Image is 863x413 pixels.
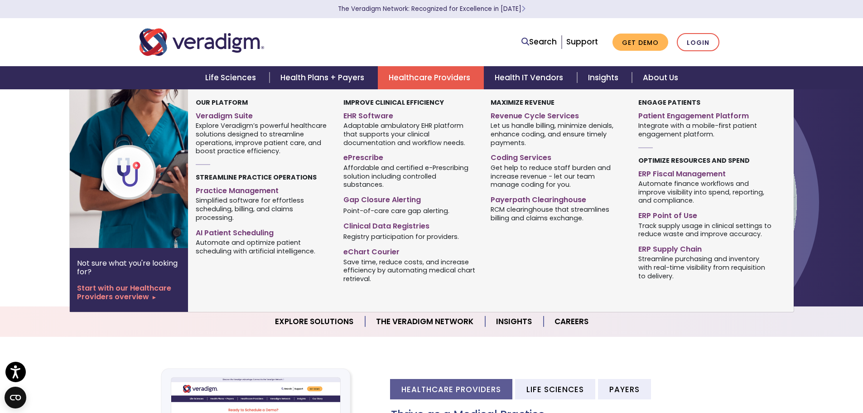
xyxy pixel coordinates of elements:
a: Get Demo [612,34,668,51]
a: Revenue Cycle Services [491,108,624,121]
strong: Engage Patients [638,98,700,107]
li: Healthcare Providers [390,379,512,399]
a: Search [521,36,557,48]
span: Track supply usage in clinical settings to reduce waste and improve accuracy. [638,221,772,238]
img: Healthcare Provider [70,89,216,248]
a: Coding Services [491,150,624,163]
a: Support [566,36,598,47]
a: Insights [577,66,632,89]
img: Veradigm logo [140,27,264,57]
a: Payerpath Clearinghouse [491,192,624,205]
span: Automate and optimize patient scheduling with artificial intelligence. [196,238,329,255]
p: Not sure what you're looking for? [77,259,181,276]
a: ERP Supply Chain [638,241,772,254]
a: Life Sciences [194,66,270,89]
strong: Maximize Revenue [491,98,554,107]
strong: Improve Clinical Efficiency [343,98,444,107]
span: Let us handle billing, minimize denials, enhance coding, and ensure timely payments. [491,121,624,147]
span: Streamline purchasing and inventory with real-time visibility from requisition to delivery. [638,254,772,281]
iframe: Drift Chat Widget [689,348,852,402]
a: Explore Solutions [264,310,365,333]
button: Open CMP widget [5,387,26,408]
span: Learn More [521,5,526,13]
span: Save time, reduce costs, and increase efficiency by automating medical chart retrieval. [343,257,477,283]
a: eChart Courier [343,244,477,257]
strong: Streamline Practice Operations [196,173,317,182]
a: Veradigm Suite [196,108,329,121]
a: ERP Point of Use [638,208,772,221]
a: ERP Fiscal Management [638,166,772,179]
a: Health Plans + Payers [270,66,378,89]
span: Point-of-care care gap alerting. [343,206,449,215]
a: Start with our Healthcare Providers overview [77,284,181,301]
strong: Optimize Resources and Spend [638,156,750,165]
span: Affordable and certified e-Prescribing solution including controlled substances. [343,163,477,189]
strong: Our Platform [196,98,248,107]
span: Explore Veradigm’s powerful healthcare solutions designed to streamline operations, improve patie... [196,121,329,155]
span: Automate finance workflows and improve visibility into spend, reporting, and compliance. [638,179,772,205]
span: Get help to reduce staff burden and increase revenue - let our team manage coding for you. [491,163,624,189]
a: Clinical Data Registries [343,218,477,231]
a: About Us [632,66,689,89]
span: Adaptable ambulatory EHR platform that supports your clinical documentation and workflow needs. [343,121,477,147]
li: Life Sciences [515,379,595,399]
li: Payers [598,379,651,399]
a: Gap Closure Alerting [343,192,477,205]
a: EHR Software [343,108,477,121]
a: Careers [544,310,599,333]
a: Patient Engagement Platform [638,108,772,121]
span: Simplified software for effortless scheduling, billing, and claims processing. [196,196,329,222]
a: Login [677,33,719,52]
a: Health IT Vendors [484,66,577,89]
a: Healthcare Providers [378,66,484,89]
span: Integrate with a mobile-first patient engagement platform. [638,121,772,139]
a: AI Patient Scheduling [196,225,329,238]
span: Registry participation for providers. [343,232,459,241]
a: Practice Management [196,183,329,196]
span: RCM clearinghouse that streamlines billing and claims exchange. [491,205,624,223]
a: The Veradigm Network [365,310,485,333]
a: The Veradigm Network: Recognized for Excellence in [DATE]Learn More [338,5,526,13]
a: ePrescribe [343,150,477,163]
a: Insights [485,310,544,333]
